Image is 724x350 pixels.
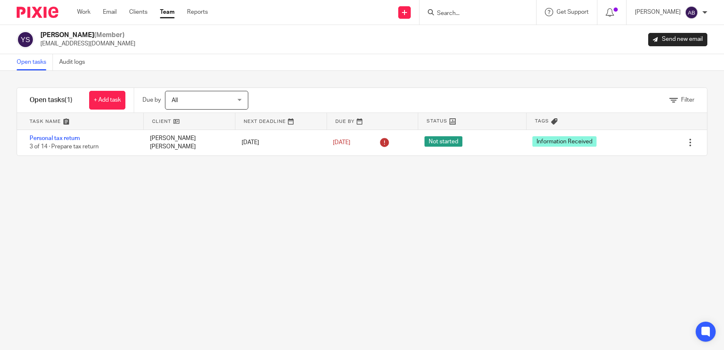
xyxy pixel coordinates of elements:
span: Filter [681,97,694,103]
span: [DATE] [333,140,350,145]
span: Tags [535,117,549,125]
img: svg%3E [685,6,698,19]
p: Due by [142,96,161,104]
a: Team [160,8,175,16]
p: [EMAIL_ADDRESS][DOMAIN_NAME] [40,40,135,48]
h1: Open tasks [30,96,72,105]
span: (Member) [94,32,125,38]
img: svg%3E [17,31,34,48]
span: Information Received [532,136,597,147]
a: + Add task [89,91,125,110]
a: Audit logs [59,54,91,70]
span: (1) [65,97,72,103]
span: Get Support [557,9,589,15]
span: Status [427,117,447,125]
a: Work [77,8,90,16]
span: All [172,97,178,103]
h2: [PERSON_NAME] [40,31,135,40]
span: Not started [424,136,462,147]
a: Reports [187,8,208,16]
a: Email [103,8,117,16]
div: [DATE] [233,134,325,151]
a: Send new email [648,33,707,46]
a: Personal tax return [30,135,80,141]
p: [PERSON_NAME] [635,8,681,16]
a: Clients [129,8,147,16]
input: Search [436,10,511,17]
a: Open tasks [17,54,53,70]
span: 3 of 14 · Prepare tax return [30,144,99,150]
img: Pixie [17,7,58,18]
div: [PERSON_NAME] [PERSON_NAME] [142,130,233,155]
